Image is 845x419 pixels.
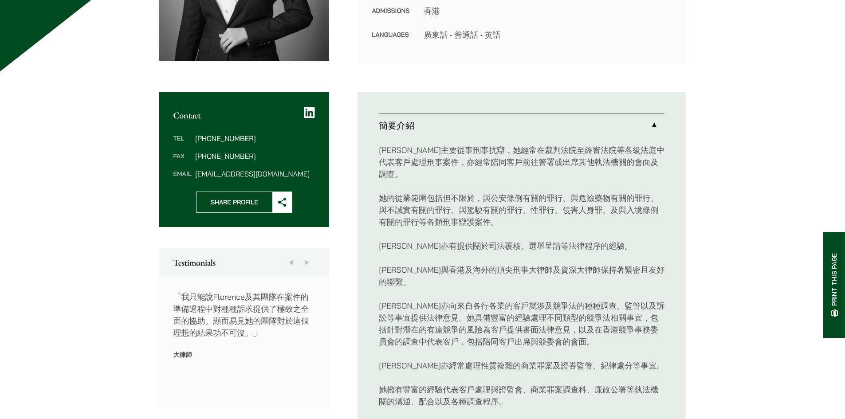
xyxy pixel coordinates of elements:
[173,257,315,268] h2: Testimonials
[197,192,272,212] span: Share Profile
[195,153,315,160] dd: [PHONE_NUMBER]
[379,300,664,348] p: [PERSON_NAME]亦向來自各行各業的客戶就涉及競爭法的種種調查、監管以及訴訟等事宜提供法律意見。她具備豐富的經驗處理不同類型的競爭法相關事宜，包括針對潛在的有違競爭的風險為客戶提供書面法...
[299,248,315,277] button: Next
[379,360,664,372] p: [PERSON_NAME]亦經常處理性質複雜的商業罪案及證券監管、紀律處分等事宜。
[379,240,664,252] p: [PERSON_NAME]亦有提供關於司法覆核、選舉呈請等法律程序的經驗。
[283,248,299,277] button: Previous
[195,135,315,142] dd: [PHONE_NUMBER]
[372,5,409,29] dt: Admissions
[424,5,672,17] dd: 香港
[379,264,664,288] p: [PERSON_NAME]與香港及海外的頂尖刑事大律師及資深大律師保持著緊密且友好的聯繫。
[173,110,315,121] h2: Contact
[304,106,315,119] a: LinkedIn
[173,153,192,170] dt: Fax
[173,170,192,177] dt: Email
[379,114,664,137] a: 簡要介紹
[195,170,315,177] dd: [EMAIL_ADDRESS][DOMAIN_NAME]
[379,384,664,407] p: 她擁有豐富的經驗代表客戶處理與證監會、商業罪案調查科、廉政公署等執法機關的溝通、配合以及各種調查程序。
[379,144,664,180] p: [PERSON_NAME]主要從事刑事抗辯，她經常在裁判法院至終審法院等各級法庭中代表客戶處理刑事案件，亦經常陪同客戶前往警署或出席其他執法機關的會面及調查。
[379,192,664,228] p: 她的從業範圍包括但不限於，與公安條例有關的罪行、與危險藥物有關的罪行、與不誠實有關的罪行、與駕駛有關的罪行、性罪行、侵害人身罪、及與入境條例有關的罪行等各類刑事辯護案件。
[196,192,292,213] button: Share Profile
[424,29,672,41] dd: 廣東話 • 普通話 • 英語
[372,29,409,41] dt: Languages
[173,351,315,359] p: 大律師
[173,135,192,153] dt: Tel
[173,291,315,339] p: 「我只能說Florence及其團隊在案件的準備過程中對種種訴求提供了極致之全面的協助。顯而易見她的團隊對於這個理想的結果功不可沒。」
